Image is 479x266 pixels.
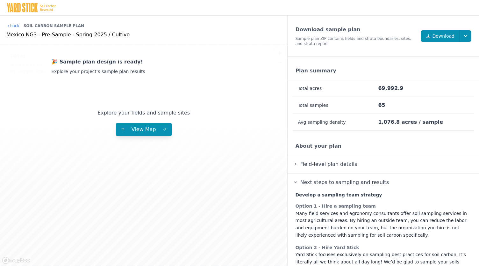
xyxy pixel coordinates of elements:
div: About your plan [288,137,479,155]
td: 69,992.9 [378,80,474,97]
td: 1,076.8 acres / sample [378,114,474,131]
span: Field-level plan details [299,160,358,168]
summary: Next steps to sampling and results [293,179,474,186]
button: View Map [116,123,172,136]
div: 🎉 Sample plan design is ready! [51,58,236,66]
div: Sample plan ZIP contains fields and strata boundaries, sites, and strata report [295,36,416,46]
span: View Map [126,126,161,132]
div: Develop a sampling team strategy [295,191,471,199]
div: Option 2 - Hire Yard Stick [295,244,471,251]
div: Plan summary [288,62,479,80]
div: Soil Carbon Sample Plan [24,21,84,31]
div: Download sample plan [295,26,416,33]
summary: Field-level plan details [293,160,474,168]
img: Yard Stick Logo [6,3,57,13]
td: 65 [378,97,474,114]
a: Download [421,30,460,42]
div: Explore your fields and sample sites [97,109,190,117]
th: Total samples [293,97,378,114]
div: Many field services and agronomy consultants offer soil sampling services in most agricultural ar... [295,203,471,239]
th: Total acres [293,80,378,97]
a: back [6,23,19,28]
span: Next steps to sampling and results [299,178,390,187]
div: Explore your project’s sample plan results [51,68,236,75]
th: Avg sampling density [293,114,378,131]
div: Mexico NG3 - Pre-Sample - Spring 2025 / Cultivo [6,31,281,39]
div: Option 1 - Hire a sampling team [295,203,471,210]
